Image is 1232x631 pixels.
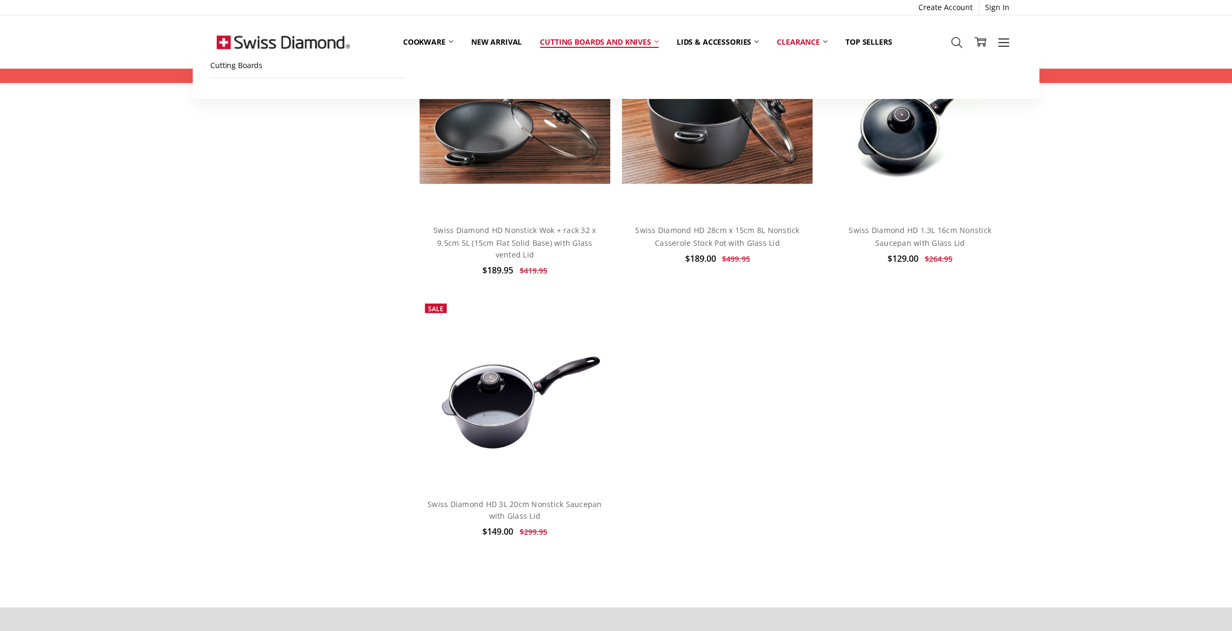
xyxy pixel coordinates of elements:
[531,30,668,54] a: Cutting boards and knives
[925,253,952,263] span: $264.95
[217,15,350,69] img: Free Shipping On Every Order
[635,225,799,247] a: Swiss Diamond HD 28cm x 15cm 8L Nonstick Casserole Stock Pot with Glass Lid
[825,25,1015,215] a: Swiss Diamond HD 1.3L 16cm Nonstick Saucepan with Glass Lid
[428,304,443,313] span: Sale
[888,252,918,264] span: $129.00
[622,57,812,184] img: Swiss Diamond HD 28cm x 15cm 8L Nonstick Casserole Stock Pot with Glass Lid
[394,30,462,54] a: Cookware
[722,253,750,263] span: $499.95
[520,265,547,275] span: $419.95
[462,30,531,54] a: New arrival
[668,30,768,54] a: Lids & Accessories
[420,298,610,488] img: Swiss Diamond HD 3L 20cm Nonstick Saucepan with Glass Lid
[482,264,513,276] span: $189.95
[849,225,991,247] a: Swiss Diamond HD 1.3L 16cm Nonstick Saucepan with Glass Lid
[433,225,596,259] a: Swiss Diamond HD Nonstick Wok + rack 32 x 9.5cm 5L (15cm Flat Solid Base) with Glass vented Lid
[685,252,716,264] span: $189.00
[836,30,901,54] a: Top Sellers
[825,53,1015,187] img: Swiss Diamond HD 1.3L 16cm Nonstick Saucepan with Glass Lid
[768,30,836,54] a: Clearance
[520,526,547,536] span: $299.95
[482,525,513,537] span: $149.00
[622,25,812,215] a: Swiss Diamond HD 28cm x 15cm 8L Nonstick Casserole Stock Pot with Glass Lid
[428,499,602,520] a: Swiss Diamond HD 3L 20cm Nonstick Saucepan with Glass Lid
